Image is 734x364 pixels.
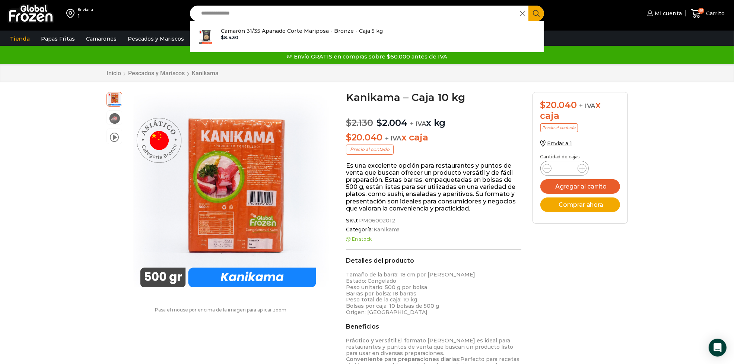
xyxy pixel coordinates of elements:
[540,100,620,121] div: x caja
[124,32,188,46] a: Pescados y Mariscos
[107,307,335,313] p: Pasa el mouse por encima de la imagen para aplicar zoom
[346,227,521,233] span: Categoría:
[540,140,572,147] a: Enviar a 1
[540,179,620,194] button: Agregar al carrito
[579,102,596,110] span: + IVA
[346,162,521,212] p: Es una excelente opción para restaurantes y puntos de venta que buscan ofrecer un producto versát...
[77,12,93,20] div: 1
[346,257,521,264] h2: Detalles del producto
[540,123,578,132] p: Precio al contado
[107,111,122,126] span: kanikama
[540,154,620,159] p: Cantidad de cajas
[346,110,521,129] p: x kg
[528,6,544,21] button: Search button
[346,92,521,102] h1: Kanikama – Caja 10 kg
[410,120,426,127] span: + IVA
[540,197,620,212] button: Comprar ahora
[346,323,521,330] h2: Beneficios
[346,132,521,143] p: x caja
[376,117,382,128] span: $
[107,70,219,77] nav: Breadcrumb
[221,35,224,40] span: $
[376,117,407,128] bdi: 2.004
[346,356,460,363] strong: Conveniente para preparaciones diarias:
[346,117,352,128] span: $
[77,7,93,12] div: Enviar a
[540,99,546,110] span: $
[346,145,394,154] p: Precio al contado
[346,218,521,224] span: SKU:
[37,32,79,46] a: Papas Fritas
[190,25,544,48] a: Camarón 31/35 Apanado Corte Mariposa - Bronze - Caja 5 kg $8.430
[704,10,725,17] span: Carrito
[107,91,122,106] span: kanikama
[689,5,727,22] a: 95 Carrito
[385,134,401,142] span: + IVA
[346,272,521,316] p: Tamaño de la barra: 18 cm por [PERSON_NAME] Estado: Congelado Peso unitario: 500 g por bolsa Barr...
[346,337,397,344] strong: Práctico y versátil:
[221,27,383,35] p: Camarón 31/35 Apanado Corte Mariposa - Bronze - Caja 5 kg
[128,70,185,77] a: Pescados y Mariscos
[107,70,122,77] a: Inicio
[358,218,395,224] span: PM06002012
[82,32,120,46] a: Camarones
[6,32,34,46] a: Tienda
[221,35,238,40] bdi: 8.430
[645,6,682,21] a: Mi cuenta
[547,140,572,147] span: Enviar a 1
[540,99,577,110] bdi: 20.040
[346,132,352,143] span: $
[709,339,727,357] div: Open Intercom Messenger
[346,132,382,143] bdi: 20.040
[653,10,682,17] span: Mi cuenta
[557,163,572,174] input: Product quantity
[373,227,400,233] a: Kanikama
[66,7,77,20] img: address-field-icon.svg
[192,70,219,77] a: Kanikama
[346,237,521,242] p: En stock
[698,8,704,14] span: 95
[346,117,373,128] bdi: 2.130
